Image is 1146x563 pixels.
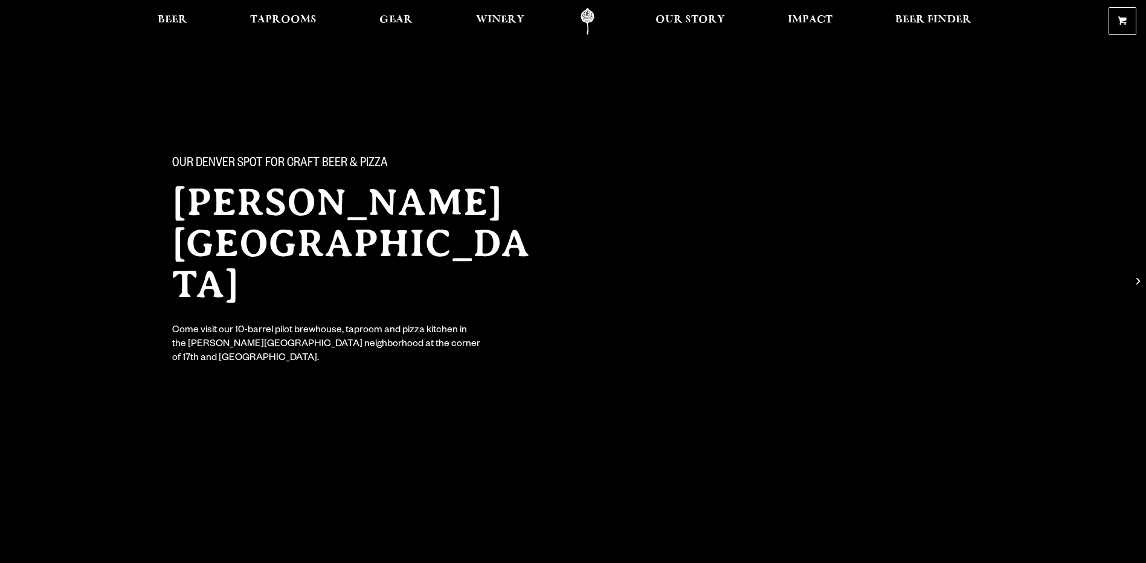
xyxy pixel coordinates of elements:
a: Beer Finder [887,8,979,35]
a: Taprooms [242,8,324,35]
span: Beer Finder [895,15,971,25]
span: Taprooms [250,15,317,25]
a: Beer [150,8,195,35]
a: Odell Home [565,8,610,35]
a: Impact [780,8,840,35]
span: Gear [379,15,413,25]
div: Come visit our 10-barrel pilot brewhouse, taproom and pizza kitchen in the [PERSON_NAME][GEOGRAPH... [172,324,481,366]
h2: [PERSON_NAME][GEOGRAPHIC_DATA] [172,182,549,305]
span: Beer [158,15,187,25]
span: Our Denver spot for craft beer & pizza [172,156,388,172]
span: Our Story [655,15,725,25]
a: Gear [372,8,420,35]
span: Impact [788,15,832,25]
span: Winery [476,15,524,25]
a: Winery [468,8,532,35]
a: Our Story [648,8,733,35]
